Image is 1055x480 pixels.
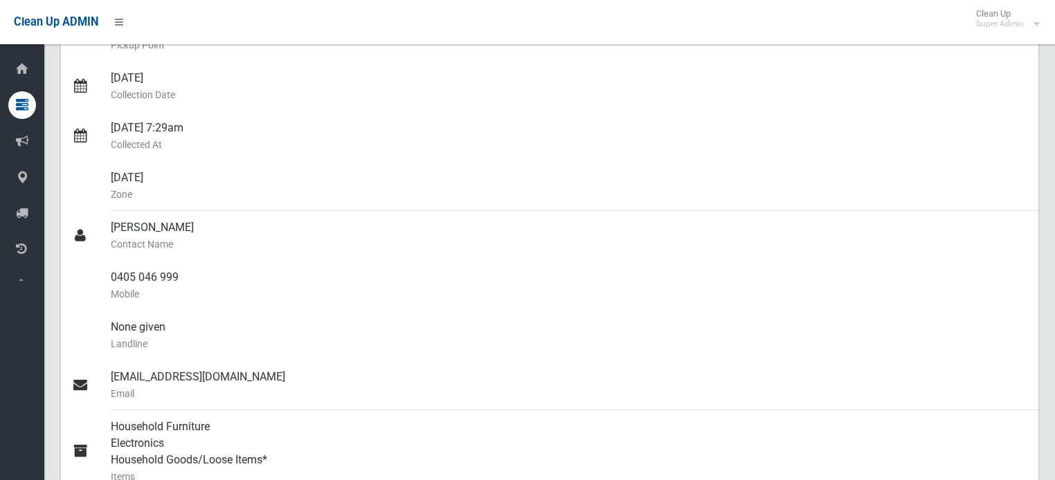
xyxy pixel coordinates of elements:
div: None given [111,311,1027,360]
small: Pickup Point [111,37,1027,53]
div: [DATE] [111,62,1027,111]
span: Clean Up [969,8,1038,29]
small: Collected At [111,136,1027,153]
div: [EMAIL_ADDRESS][DOMAIN_NAME] [111,360,1027,410]
small: Email [111,385,1027,402]
small: Super Admin [976,19,1024,29]
span: Clean Up ADMIN [14,15,98,28]
small: Collection Date [111,86,1027,103]
div: 0405 046 999 [111,261,1027,311]
small: Mobile [111,286,1027,302]
small: Landline [111,335,1027,352]
a: [EMAIL_ADDRESS][DOMAIN_NAME]Email [61,360,1038,410]
small: Contact Name [111,236,1027,252]
small: Zone [111,186,1027,203]
div: [DATE] [111,161,1027,211]
div: [DATE] 7:29am [111,111,1027,161]
div: [PERSON_NAME] [111,211,1027,261]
